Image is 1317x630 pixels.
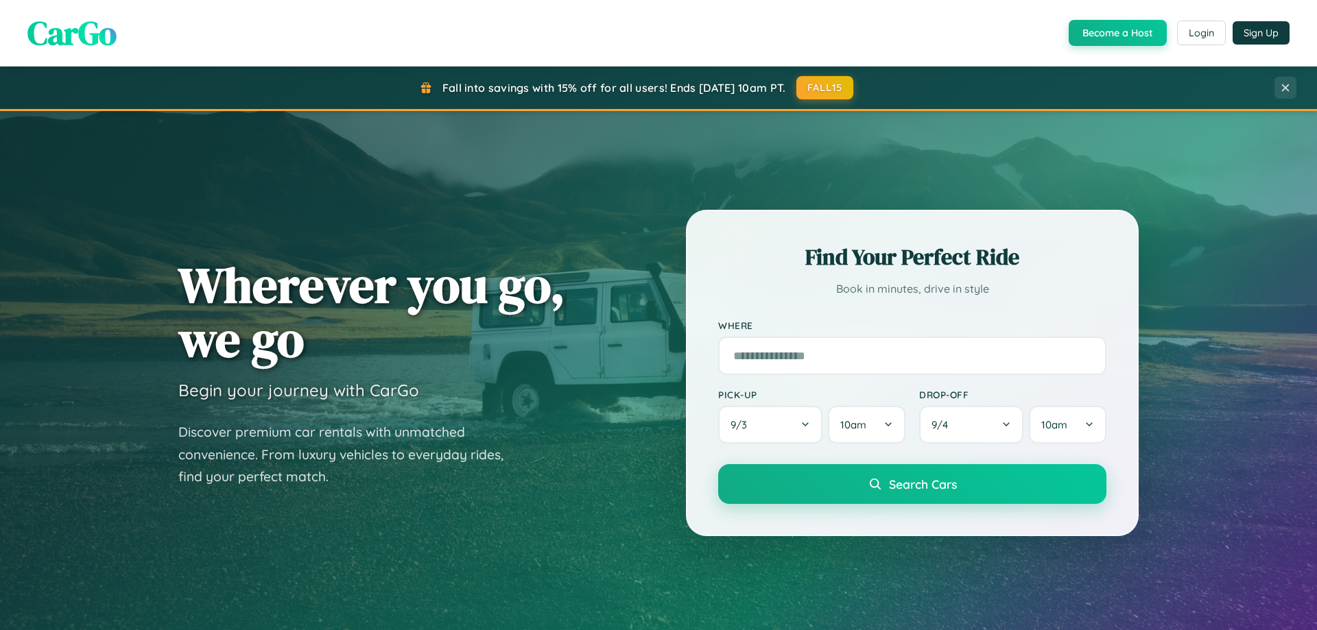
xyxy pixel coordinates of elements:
[718,389,905,400] label: Pick-up
[178,380,419,400] h3: Begin your journey with CarGo
[1041,418,1067,431] span: 10am
[718,406,822,444] button: 9/3
[796,76,854,99] button: FALL15
[1233,21,1290,45] button: Sign Up
[442,81,786,95] span: Fall into savings with 15% off for all users! Ends [DATE] 10am PT.
[889,476,957,492] span: Search Cars
[27,10,117,56] span: CarGo
[1029,406,1106,444] button: 10am
[919,406,1023,444] button: 9/4
[919,389,1106,400] label: Drop-off
[1069,20,1167,46] button: Become a Host
[828,406,905,444] button: 10am
[718,319,1106,331] label: Where
[178,258,565,366] h1: Wherever you go, we go
[718,464,1106,504] button: Search Cars
[1177,21,1226,45] button: Login
[840,418,866,431] span: 10am
[718,242,1106,272] h2: Find Your Perfect Ride
[932,418,955,431] span: 9 / 4
[718,279,1106,299] p: Book in minutes, drive in style
[731,418,754,431] span: 9 / 3
[178,421,521,488] p: Discover premium car rentals with unmatched convenience. From luxury vehicles to everyday rides, ...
